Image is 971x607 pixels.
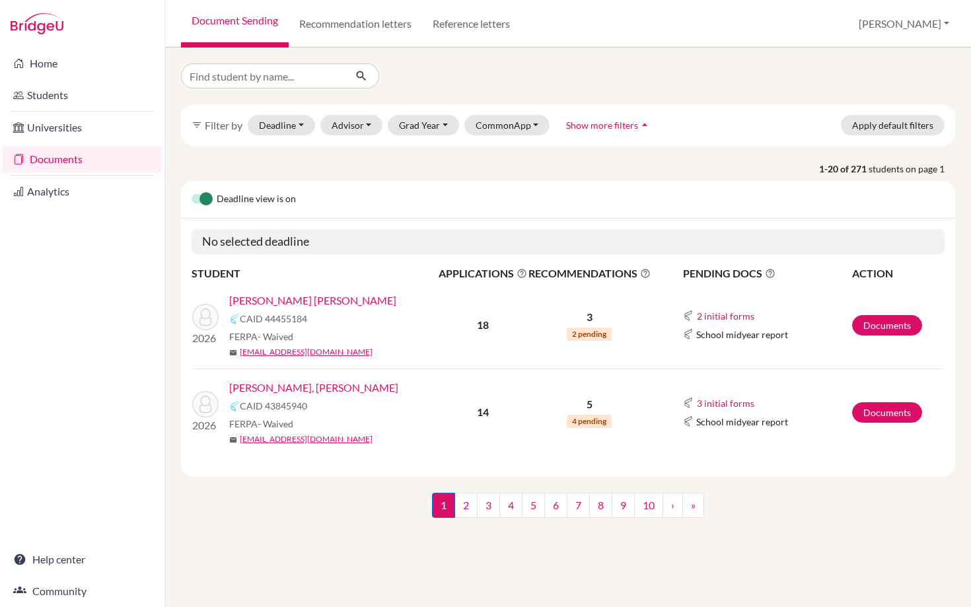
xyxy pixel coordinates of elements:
a: Documents [852,402,922,423]
a: 5 [522,493,545,518]
input: Find student by name... [181,63,345,89]
span: CAID 44455184 [240,312,307,326]
span: PENDING DOCS [683,266,851,281]
span: Show more filters [566,120,638,131]
a: 9 [612,493,635,518]
i: filter_list [192,120,202,130]
th: STUDENT [192,265,438,282]
span: FERPA [229,417,293,431]
b: 14 [477,406,489,418]
span: - Waived [258,418,293,429]
a: [EMAIL_ADDRESS][DOMAIN_NAME] [240,433,373,445]
a: [EMAIL_ADDRESS][DOMAIN_NAME] [240,346,373,358]
b: 18 [477,318,489,331]
p: 3 [528,309,651,325]
a: 2 [454,493,478,518]
span: RECOMMENDATIONS [528,266,651,281]
span: 1 [432,493,455,518]
img: Common App logo [683,416,694,427]
a: Help center [3,546,162,573]
a: Home [3,50,162,77]
button: Show more filtersarrow_drop_up [555,115,663,135]
a: [PERSON_NAME], [PERSON_NAME] [229,380,398,396]
a: Analytics [3,178,162,205]
p: 5 [528,396,651,412]
img: Bridge-U [11,13,63,34]
button: CommonApp [464,115,550,135]
button: Apply default filters [841,115,945,135]
a: » [682,493,704,518]
span: 4 pending [567,415,612,428]
th: ACTION [851,265,945,282]
span: students on page 1 [869,162,955,176]
span: mail [229,349,237,357]
img: Common App logo [683,310,694,321]
a: 6 [544,493,567,518]
a: Documents [3,146,162,172]
span: School midyear report [696,415,788,429]
a: Universities [3,114,162,141]
a: 8 [589,493,612,518]
a: 7 [567,493,590,518]
p: 2026 [192,417,219,433]
img: Common App logo [683,398,694,408]
span: APPLICATIONS [439,266,527,281]
span: CAID 43845940 [240,399,307,413]
a: 3 [477,493,500,518]
span: School midyear report [696,328,788,341]
a: › [663,493,683,518]
img: Common App logo [229,314,240,324]
img: Arguello Martinez, Juan Pablo [192,304,219,330]
a: 4 [499,493,522,518]
img: Common App logo [683,329,694,339]
button: 3 initial forms [696,396,755,411]
a: Community [3,578,162,604]
span: - Waived [258,331,293,342]
span: FERPA [229,330,293,343]
span: Filter by [205,119,242,131]
button: Grad Year [388,115,459,135]
button: [PERSON_NAME] [853,11,955,36]
nav: ... [432,493,704,528]
button: Deadline [248,115,315,135]
a: Documents [852,315,922,336]
button: 2 initial forms [696,308,755,324]
a: [PERSON_NAME] [PERSON_NAME] [229,293,396,308]
span: 2 pending [567,328,612,341]
a: Students [3,82,162,108]
i: arrow_drop_up [638,118,651,131]
h5: No selected deadline [192,229,945,254]
span: Deadline view is on [217,192,296,207]
span: mail [229,436,237,444]
strong: 1-20 of 271 [819,162,869,176]
img: Common App logo [229,401,240,411]
button: Advisor [320,115,383,135]
p: 2026 [192,330,219,346]
a: 10 [634,493,663,518]
img: Avendano Orozco, Sofia Carolina [192,391,219,417]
